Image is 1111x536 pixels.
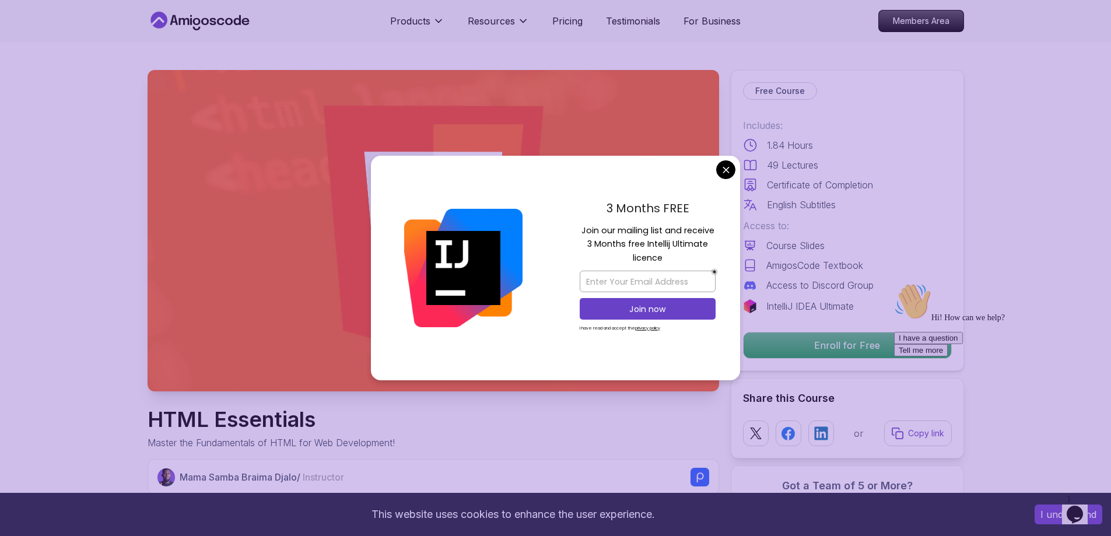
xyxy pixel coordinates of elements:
[878,10,964,32] a: Members Area
[767,198,836,212] p: English Subtitles
[766,299,854,313] p: IntelliJ IDEA Ultimate
[606,14,660,28] a: Testimonials
[743,478,952,494] h3: Got a Team of 5 or More?
[5,5,42,42] img: :wave:
[766,278,874,292] p: Access to Discord Group
[767,138,813,152] p: 1.84 Hours
[390,14,444,37] button: Products
[148,436,395,450] p: Master the Fundamentals of HTML for Web Development!
[684,14,741,28] a: For Business
[468,14,515,28] p: Resources
[5,35,115,44] span: Hi! How can we help?
[743,332,952,359] button: Enroll for Free
[766,239,825,253] p: Course Slides
[148,70,719,391] img: html-for-beginners_thumbnail
[743,118,952,132] p: Includes:
[767,158,818,172] p: 49 Lectures
[5,54,73,66] button: I have a question
[148,408,395,431] h1: HTML Essentials
[157,468,176,486] img: Nelson Djalo
[766,258,863,272] p: AmigosCode Textbook
[889,278,1099,484] iframe: chat widget
[743,299,757,313] img: jetbrains logo
[180,470,344,484] p: Mama Samba Braima Djalo /
[879,10,963,31] p: Members Area
[303,471,344,483] span: Instructor
[1062,489,1099,524] iframe: chat widget
[390,14,430,28] p: Products
[9,502,1017,527] div: This website uses cookies to enhance the user experience.
[743,219,952,233] p: Access to:
[5,66,58,78] button: Tell me more
[884,421,952,446] button: Copy link
[743,390,952,407] h2: Share this Course
[755,85,805,97] p: Free Course
[468,14,529,37] button: Resources
[1035,505,1102,524] button: Accept cookies
[767,178,873,192] p: Certificate of Completion
[552,14,583,28] a: Pricing
[744,332,951,358] p: Enroll for Free
[854,426,864,440] p: or
[5,5,215,78] div: 👋Hi! How can we help?I have a questionTell me more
